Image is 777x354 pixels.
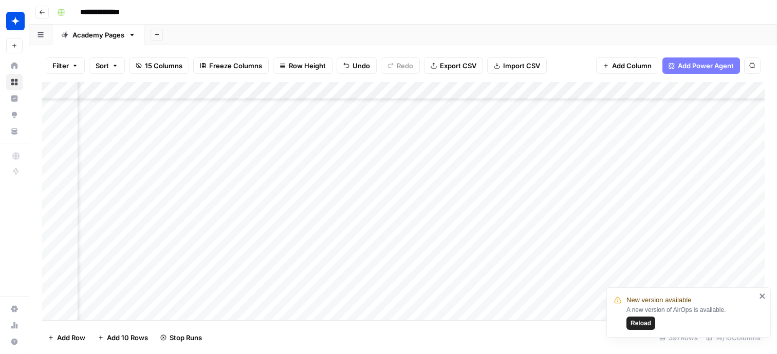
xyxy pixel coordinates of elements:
span: Redo [397,61,413,71]
button: Sort [89,57,125,74]
div: 14/15 Columns [702,329,765,346]
span: Sort [96,61,109,71]
a: Browse [6,74,23,90]
span: Add Row [57,332,85,343]
a: Your Data [6,123,23,140]
button: close [759,292,766,300]
a: Home [6,57,23,74]
span: Filter [52,61,69,71]
span: Freeze Columns [209,61,262,71]
button: Row Height [273,57,332,74]
span: Add Column [612,61,652,71]
button: Add Power Agent [662,57,740,74]
a: Usage [6,317,23,333]
a: Settings [6,301,23,317]
button: Freeze Columns [193,57,269,74]
button: Redo [381,57,420,74]
button: Stop Runs [154,329,208,346]
button: Reload [626,317,655,330]
span: Export CSV [440,61,476,71]
button: Add Column [596,57,658,74]
span: Row Height [289,61,326,71]
span: Undo [353,61,370,71]
span: Stop Runs [170,332,202,343]
img: Wiz Logo [6,12,25,30]
a: Academy Pages [52,25,144,45]
div: 397 Rows [655,329,702,346]
span: 15 Columns [145,61,182,71]
button: Add Row [42,329,91,346]
span: New version available [626,295,691,305]
button: Export CSV [424,57,483,74]
button: Help + Support [6,333,23,350]
div: Academy Pages [72,30,124,40]
button: Workspace: Wiz [6,8,23,34]
div: A new version of AirOps is available. [626,305,756,330]
button: Filter [46,57,85,74]
button: 15 Columns [129,57,189,74]
button: Undo [337,57,377,74]
button: Import CSV [487,57,547,74]
span: Reload [631,319,651,328]
a: Insights [6,90,23,107]
span: Add 10 Rows [107,332,148,343]
span: Add Power Agent [678,61,734,71]
a: Opportunities [6,107,23,123]
button: Add 10 Rows [91,329,154,346]
span: Import CSV [503,61,540,71]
